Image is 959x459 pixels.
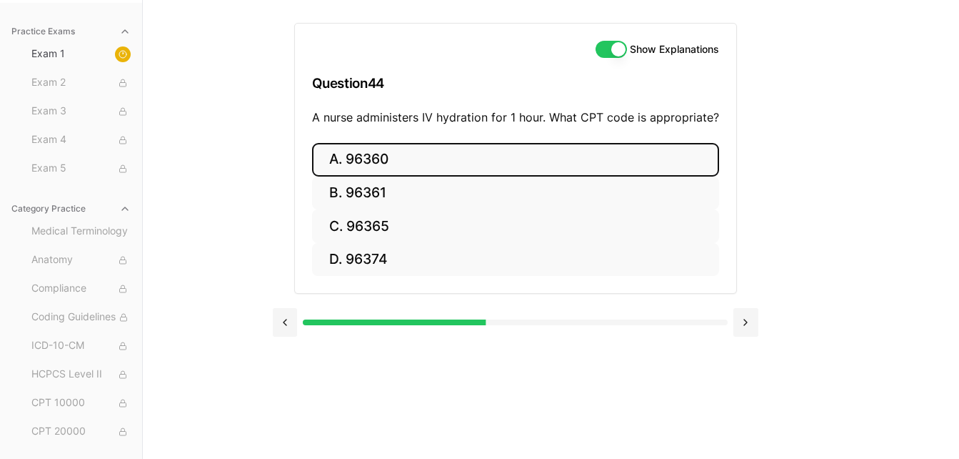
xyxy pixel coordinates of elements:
[26,129,136,152] button: Exam 4
[630,44,719,54] label: Show Explanations
[26,277,136,300] button: Compliance
[31,224,131,240] span: Medical Terminology
[312,177,719,210] button: B. 96361
[31,161,131,177] span: Exam 5
[26,43,136,66] button: Exam 1
[31,281,131,297] span: Compliance
[26,392,136,415] button: CPT 10000
[312,109,719,126] p: A nurse administers IV hydration for 1 hour. What CPT code is appropriate?
[31,132,131,148] span: Exam 4
[31,310,131,325] span: Coding Guidelines
[31,395,131,411] span: CPT 10000
[6,197,136,220] button: Category Practice
[26,249,136,272] button: Anatomy
[6,20,136,43] button: Practice Exams
[26,157,136,180] button: Exam 5
[312,243,719,277] button: D. 96374
[312,143,719,177] button: A. 96360
[31,46,131,62] span: Exam 1
[312,62,719,104] h3: Question 44
[31,338,131,354] span: ICD-10-CM
[26,71,136,94] button: Exam 2
[31,424,131,440] span: CPT 20000
[31,252,131,268] span: Anatomy
[312,209,719,243] button: C. 96365
[26,363,136,386] button: HCPCS Level II
[26,306,136,329] button: Coding Guidelines
[26,220,136,243] button: Medical Terminology
[26,420,136,443] button: CPT 20000
[31,104,131,119] span: Exam 3
[26,335,136,357] button: ICD-10-CM
[31,367,131,382] span: HCPCS Level II
[26,100,136,123] button: Exam 3
[31,75,131,91] span: Exam 2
